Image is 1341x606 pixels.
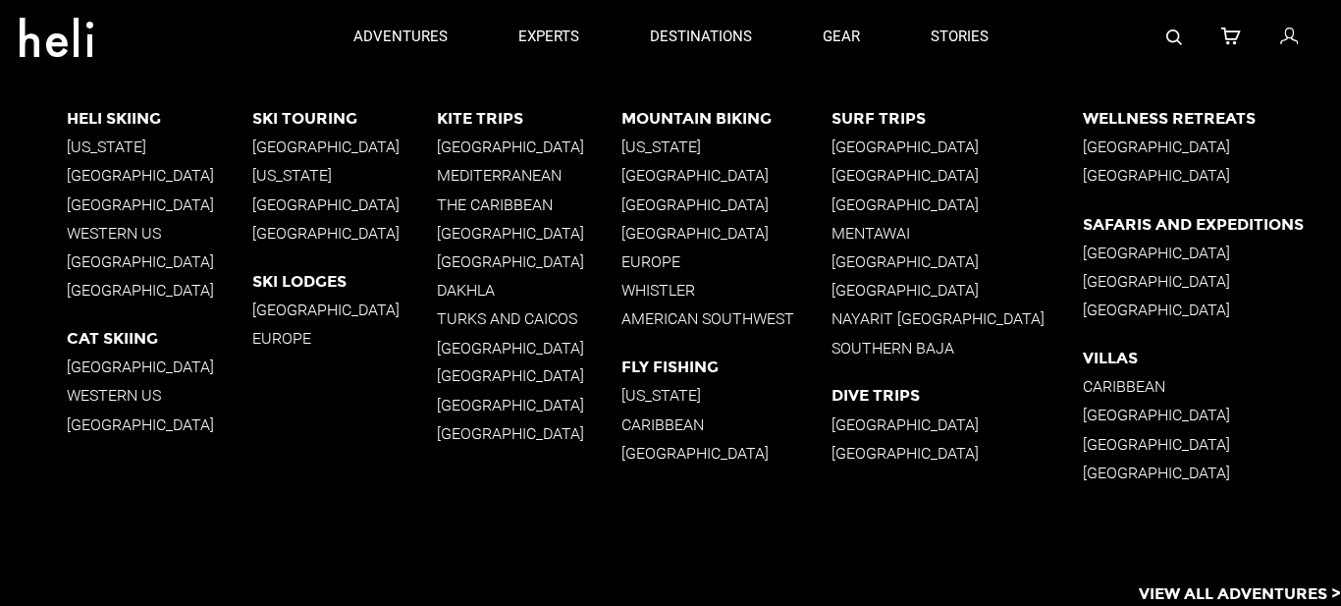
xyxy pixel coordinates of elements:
[1083,138,1341,156] p: [GEOGRAPHIC_DATA]
[831,195,1082,214] p: [GEOGRAPHIC_DATA]
[621,358,831,377] p: Fly Fishing
[621,444,831,463] p: [GEOGRAPHIC_DATA]
[1083,301,1341,319] p: [GEOGRAPHIC_DATA]
[437,309,621,328] p: Turks and Caicos
[650,27,752,47] p: destinations
[437,138,621,156] p: [GEOGRAPHIC_DATA]
[437,166,621,185] p: Mediterranean
[67,358,251,377] p: [GEOGRAPHIC_DATA]
[252,138,437,156] p: [GEOGRAPHIC_DATA]
[621,166,831,185] p: [GEOGRAPHIC_DATA]
[831,309,1082,328] p: Nayarit [GEOGRAPHIC_DATA]
[252,329,437,348] p: Europe
[67,415,251,434] p: [GEOGRAPHIC_DATA]
[252,195,437,214] p: [GEOGRAPHIC_DATA]
[831,415,1082,434] p: [GEOGRAPHIC_DATA]
[831,281,1082,300] p: [GEOGRAPHIC_DATA]
[67,195,251,214] p: [GEOGRAPHIC_DATA]
[831,166,1082,185] p: [GEOGRAPHIC_DATA]
[67,281,251,300] p: [GEOGRAPHIC_DATA]
[67,166,251,185] p: [GEOGRAPHIC_DATA]
[252,224,437,243] p: [GEOGRAPHIC_DATA]
[437,252,621,271] p: [GEOGRAPHIC_DATA]
[437,424,621,443] p: [GEOGRAPHIC_DATA]
[252,166,437,185] p: [US_STATE]
[437,224,621,243] p: [GEOGRAPHIC_DATA]
[1083,166,1341,185] p: [GEOGRAPHIC_DATA]
[437,195,621,214] p: The Caribbean
[831,339,1082,358] p: Southern Baja
[1083,378,1341,397] p: Caribbean
[1083,349,1341,367] p: Villas
[831,252,1082,271] p: [GEOGRAPHIC_DATA]
[621,309,831,328] p: American Southwest
[1083,464,1341,482] p: [GEOGRAPHIC_DATA]
[518,27,579,47] p: experts
[621,195,831,214] p: [GEOGRAPHIC_DATA]
[67,109,251,128] p: Heli Skiing
[1083,244,1341,262] p: [GEOGRAPHIC_DATA]
[621,224,831,243] p: [GEOGRAPHIC_DATA]
[831,109,1082,128] p: Surf Trips
[1083,272,1341,291] p: [GEOGRAPHIC_DATA]
[1166,29,1182,45] img: search-bar-icon.svg
[437,339,621,358] p: [GEOGRAPHIC_DATA]
[621,109,831,128] p: Mountain Biking
[1083,435,1341,454] p: [GEOGRAPHIC_DATA]
[1083,109,1341,128] p: Wellness Retreats
[67,138,251,156] p: [US_STATE]
[1139,583,1341,606] p: View All Adventures >
[621,138,831,156] p: [US_STATE]
[831,224,1082,243] p: Mentawai
[831,387,1082,406] p: Dive Trips
[67,224,251,243] p: Western US
[437,367,621,386] p: [GEOGRAPHIC_DATA]
[437,281,621,300] p: Dakhla
[252,109,437,128] p: Ski Touring
[67,329,251,348] p: Cat Skiing
[252,272,437,291] p: Ski Lodges
[621,415,831,434] p: Caribbean
[1083,407,1341,425] p: [GEOGRAPHIC_DATA]
[831,444,1082,463] p: [GEOGRAPHIC_DATA]
[437,396,621,414] p: [GEOGRAPHIC_DATA]
[67,252,251,271] p: [GEOGRAPHIC_DATA]
[437,109,621,128] p: Kite Trips
[621,281,831,300] p: Whistler
[621,387,831,406] p: [US_STATE]
[831,138,1082,156] p: [GEOGRAPHIC_DATA]
[1083,215,1341,234] p: Safaris and Expeditions
[67,387,251,406] p: Western US
[353,27,448,47] p: adventures
[621,252,831,271] p: Europe
[252,301,437,319] p: [GEOGRAPHIC_DATA]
